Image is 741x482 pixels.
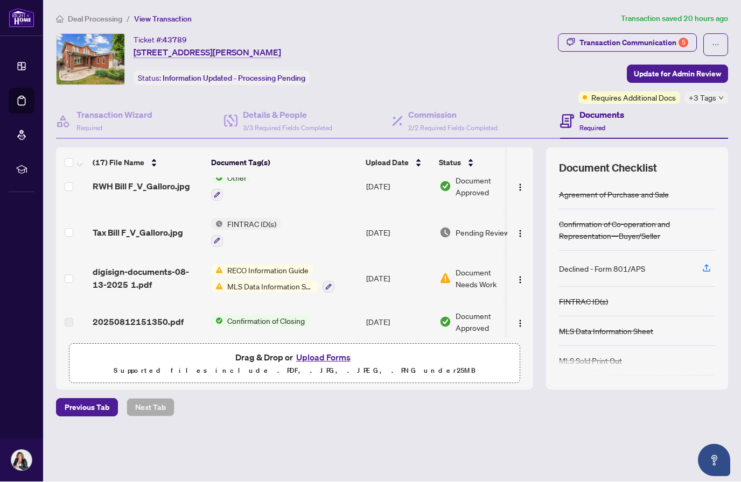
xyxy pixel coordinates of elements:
[211,315,309,327] button: Status IconConfirmation of Closing
[211,281,223,293] img: Status Icon
[223,218,281,230] span: FINTRAC ID(s)
[134,71,310,86] div: Status:
[456,267,512,290] span: Document Needs Work
[293,351,354,365] button: Upload Forms
[9,8,34,28] img: logo
[76,365,513,378] p: Supported files include .PDF, .JPG, .JPEG, .PNG under 25 MB
[235,351,354,365] span: Drag & Drop or
[127,399,174,417] button: Next Tab
[56,399,118,417] button: Previous Tab
[559,355,622,367] div: MLS Sold Print Out
[559,296,608,308] div: FINTRAC ID(s)
[679,38,688,48] div: 5
[516,230,525,238] img: Logo
[223,172,251,184] span: Other
[93,266,202,292] span: digisign-documents-08-13-2025 1.pdf
[439,227,451,239] img: Document Status
[439,316,451,328] img: Document Status
[558,34,697,52] button: Transaction Communication5
[512,270,529,287] button: Logo
[559,218,715,242] div: Confirmation of Co-operation and Representation—Buyer/Seller
[361,148,435,178] th: Upload Date
[439,157,461,169] span: Status
[93,180,190,193] span: RWH Bill F_V_Galloro.jpg
[689,92,716,104] span: +3 Tags
[512,224,529,242] button: Logo
[579,124,605,132] span: Required
[211,315,223,327] img: Status Icon
[712,41,719,49] span: ellipsis
[11,450,32,471] img: Profile Icon
[362,302,435,343] td: [DATE]
[76,124,102,132] span: Required
[435,148,526,178] th: Status
[627,65,728,83] button: Update for Admin Review
[579,34,688,52] div: Transaction Communication
[698,444,730,477] button: Open asap
[408,109,498,122] h4: Commission
[56,16,64,23] span: home
[57,34,124,85] img: IMG-N12277266_1.jpg
[559,189,669,201] div: Agreement of Purchase and Sale
[93,316,184,329] span: 20250812151350.pdf
[516,183,525,192] img: Logo
[559,161,657,176] span: Document Checklist
[211,172,223,184] img: Status Icon
[516,320,525,328] img: Logo
[134,34,187,46] div: Ticket #:
[516,276,525,285] img: Logo
[456,227,509,239] span: Pending Review
[211,218,281,247] button: Status IconFINTRAC ID(s)
[93,157,144,169] span: (17) File Name
[163,74,305,83] span: Information Updated - Processing Pending
[134,15,192,24] span: View Transaction
[76,109,152,122] h4: Transaction Wizard
[211,218,223,230] img: Status Icon
[163,36,187,45] span: 43789
[439,273,451,285] img: Document Status
[68,15,122,24] span: Deal Processing
[223,315,309,327] span: Confirmation of Closing
[439,181,451,193] img: Document Status
[591,92,676,104] span: Requires Additional Docs
[223,281,318,293] span: MLS Data Information Sheet
[512,314,529,331] button: Logo
[634,66,721,83] span: Update for Admin Review
[456,175,522,199] span: Document Approved
[362,164,435,210] td: [DATE]
[93,226,183,239] span: Tax Bill F_V_Galloro.jpg
[408,124,498,132] span: 2/2 Required Fields Completed
[127,13,130,25] li: /
[88,148,207,178] th: (17) File Name
[69,344,520,384] span: Drag & Drop orUpload FormsSupported files include .PDF, .JPG, .JPEG, .PNG under25MB
[243,124,332,132] span: 3/3 Required Fields Completed
[621,13,728,25] article: Transaction saved 20 hours ago
[456,310,522,334] span: Document Approved
[211,265,223,277] img: Status Icon
[211,265,334,294] button: Status IconRECO Information GuideStatus IconMLS Data Information Sheet
[579,109,624,122] h4: Documents
[207,148,361,178] th: Document Tag(s)
[512,178,529,195] button: Logo
[559,325,653,337] div: MLS Data Information Sheet
[362,210,435,256] td: [DATE]
[65,399,109,416] span: Previous Tab
[366,157,409,169] span: Upload Date
[211,172,251,201] button: Status IconOther
[243,109,332,122] h4: Details & People
[718,96,724,101] span: down
[362,256,435,302] td: [DATE]
[223,265,313,277] span: RECO Information Guide
[559,263,645,275] div: Declined - Form 801/APS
